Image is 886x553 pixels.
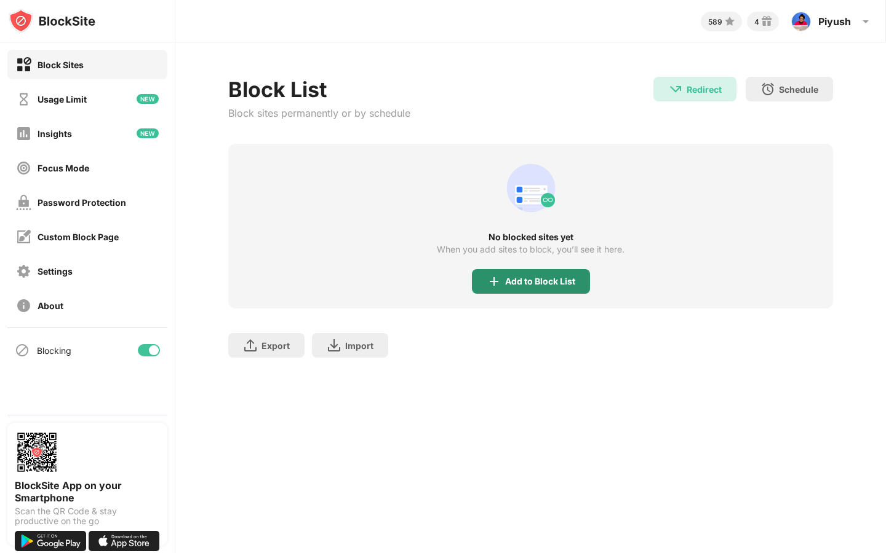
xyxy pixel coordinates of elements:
[137,128,159,138] img: new-icon.svg
[9,9,95,33] img: logo-blocksite.svg
[16,160,31,176] img: focus-off.svg
[38,266,73,276] div: Settings
[16,229,31,245] img: customize-block-page-off.svg
[16,126,31,141] img: insights-off.svg
[16,298,31,313] img: about-off.svg
[687,84,722,95] div: Redirect
[15,430,59,474] img: options-page-qr-code.png
[89,531,160,551] img: download-on-the-app-store.svg
[38,197,126,208] div: Password Protection
[791,12,811,31] img: photo.jpg
[38,300,63,311] div: About
[15,343,30,358] img: blocking-icon.svg
[345,340,373,351] div: Import
[759,14,774,29] img: reward-small.svg
[16,264,31,279] img: settings-off.svg
[722,14,737,29] img: points-small.svg
[38,94,87,104] div: Usage Limit
[228,77,410,102] div: Block List
[818,15,851,28] div: Piyush
[501,159,561,218] div: animation
[16,57,31,73] img: block-on.svg
[16,195,31,210] img: password-protection-off.svg
[15,506,160,526] div: Scan the QR Code & stay productive on the go
[437,245,625,254] div: When you add sites to block, you’ll see it here.
[754,17,759,26] div: 4
[16,92,31,107] img: time-usage-off.svg
[505,276,575,286] div: Add to Block List
[228,232,832,242] div: No blocked sites yet
[137,94,159,104] img: new-icon.svg
[38,232,119,242] div: Custom Block Page
[15,531,86,551] img: get-it-on-google-play.svg
[37,345,71,356] div: Blocking
[38,60,84,70] div: Block Sites
[15,479,160,504] div: BlockSite App on your Smartphone
[779,84,818,95] div: Schedule
[38,163,89,173] div: Focus Mode
[38,128,72,139] div: Insights
[261,340,290,351] div: Export
[228,107,410,119] div: Block sites permanently or by schedule
[708,17,722,26] div: 589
